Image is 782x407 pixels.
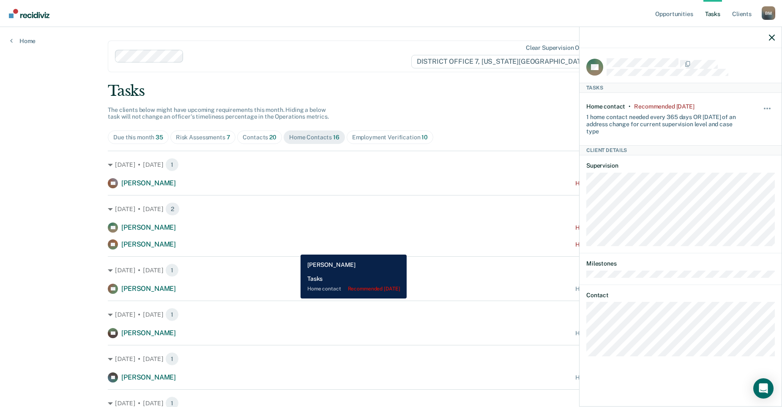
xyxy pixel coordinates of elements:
div: [DATE] • [DATE] [108,158,674,171]
span: [PERSON_NAME] [121,285,176,293]
div: Contacts [243,134,276,141]
div: 1 home contact needed every 365 days OR [DATE] of an address change for current supervision level... [586,110,744,135]
button: Profile dropdown button [762,6,775,20]
div: Home contact recommended [DATE] [575,224,674,231]
span: DISTRICT OFFICE 7, [US_STATE][GEOGRAPHIC_DATA] [411,55,599,68]
span: 7 [227,134,230,141]
div: Home contact recommended [DATE] [575,330,674,337]
div: Due this month [113,134,163,141]
span: 1 [165,352,179,366]
div: Clear supervision officers [526,44,598,52]
dt: Milestones [586,260,775,267]
span: 35 [156,134,163,141]
div: • [629,103,631,110]
div: [DATE] • [DATE] [108,308,674,321]
div: Tasks [580,83,782,93]
div: Client Details [580,145,782,155]
div: Home contact recommended [DATE] [575,241,674,248]
div: Employment Verification [352,134,428,141]
dt: Supervision [586,162,775,169]
div: [DATE] • [DATE] [108,202,674,216]
div: [DATE] • [DATE] [108,263,674,277]
span: The clients below might have upcoming requirements this month. Hiding a below task will not chang... [108,106,329,120]
span: [PERSON_NAME] [121,223,176,231]
span: 20 [269,134,276,141]
span: [PERSON_NAME] [121,179,176,187]
span: 1 [165,158,179,171]
img: Recidiviz [9,9,49,18]
div: Open Intercom Messenger [753,378,774,399]
span: 2 [165,202,180,216]
span: 16 [333,134,339,141]
div: Risk Assessments [176,134,230,141]
div: Home contact recommended [DATE] [575,285,674,293]
span: 1 [165,308,179,321]
a: Home [10,37,36,45]
span: [PERSON_NAME] [121,373,176,381]
dt: Contact [586,292,775,299]
div: Recommended 3 days ago [634,103,694,110]
div: Home contact recommended [DATE] [575,180,674,187]
div: Home contact [586,103,625,110]
div: [DATE] • [DATE] [108,352,674,366]
div: Tasks [108,82,674,100]
div: Home contact recommended [DATE] [575,374,674,381]
span: 10 [421,134,428,141]
div: B M [762,6,775,20]
span: [PERSON_NAME] [121,240,176,248]
div: Home Contacts [289,134,339,141]
span: [PERSON_NAME] [121,329,176,337]
span: 1 [165,263,179,277]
